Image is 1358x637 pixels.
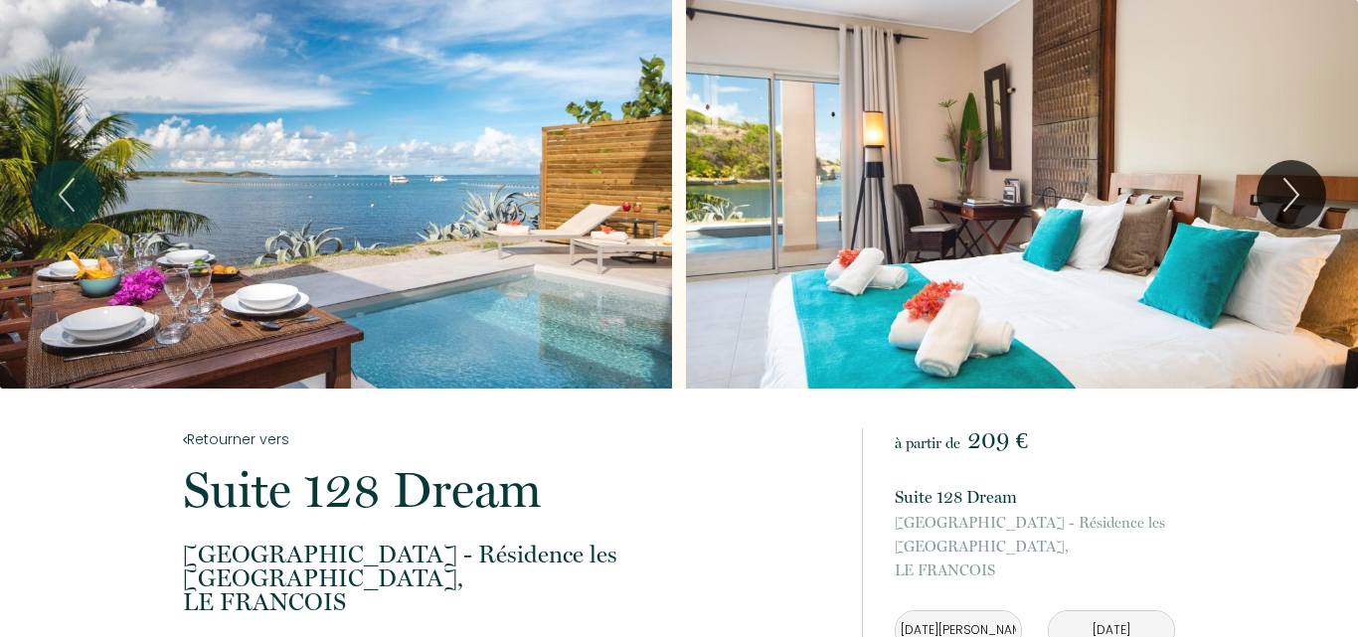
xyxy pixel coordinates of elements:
button: Previous [32,160,101,230]
span: [GEOGRAPHIC_DATA] - Résidence les [GEOGRAPHIC_DATA], [895,511,1175,558]
a: Retourner vers [183,428,835,450]
span: 209 € [967,426,1028,454]
p: Suite 128 Dream [183,465,835,515]
span: à partir de [895,434,960,452]
p: LE FRANCOIS [895,511,1175,582]
p: LE FRANCOIS [183,543,835,614]
p: Suite 128 Dream [895,483,1175,511]
button: Next [1257,160,1326,230]
span: [GEOGRAPHIC_DATA] - Résidence les [GEOGRAPHIC_DATA], [183,543,835,590]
